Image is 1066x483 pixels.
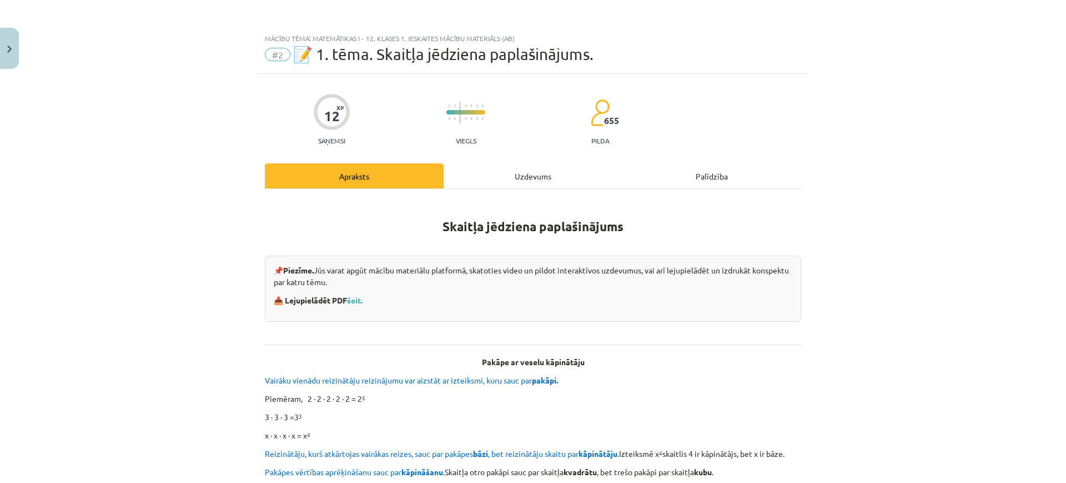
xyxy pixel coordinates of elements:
p: Piemēram, 2 ∙ 2 ∙ 2 ∙ 2 ∙ 2 = 2 [265,393,801,405]
sup: 5 [362,394,365,402]
span: #2 [265,48,290,61]
b: Pakāpe ar veselu kāpinātāju [482,357,585,367]
b: kāpinātāju [579,449,617,459]
b: kubu [694,467,712,477]
img: icon-short-line-57e1e144782c952c97e751825c79c345078a6d821885a25fce030b3d8c18986b.svg [482,117,483,120]
img: icon-close-lesson-0947bae3869378f0d4975bcd49f059093ad1ed9edebbc8119c70593378902aed.svg [7,46,12,53]
strong: Skaitļa jēdziena paplašinājums [443,218,623,235]
span: 📝 1. tēma. Skaitļa jēdziena paplašinājums. [293,45,594,63]
p: Skaitļa otro pakāpi sauc par skaitļa , bet trešo pakāpi par skaitļa . [265,466,801,478]
span: Pakāpes vērtības aprēķināšanu sauc par . [265,467,445,477]
span: Reizinātāju, kurš atkārtojas vairākas reizes, sauc par pakāpes , bet reizinātāju skaitu par . [265,449,619,459]
div: Apraksts [265,163,444,188]
b: pakāpi. [532,375,558,385]
div: 12 [324,108,340,124]
img: icon-short-line-57e1e144782c952c97e751825c79c345078a6d821885a25fce030b3d8c18986b.svg [471,117,472,120]
b: kvadrātu [564,467,597,477]
div: Mācību tēma: Matemātikas i - 12. klases 1. ieskaites mācību materiāls (ab) [265,34,801,42]
strong: Piezīme. [283,265,314,275]
img: icon-short-line-57e1e144782c952c97e751825c79c345078a6d821885a25fce030b3d8c18986b.svg [476,104,477,107]
img: icon-short-line-57e1e144782c952c97e751825c79c345078a6d821885a25fce030b3d8c18986b.svg [449,117,450,120]
sup: 4 [307,430,310,439]
p: 📌 Jūs varat apgūt mācību materiālu platformā, skatoties video un pildot interaktīvos uzdevumus, v... [274,265,792,288]
sup: 4 [659,449,662,457]
a: šeit. [347,295,363,305]
img: students-c634bb4e5e11cddfef0936a35e636f08e4e9abd3cc4e673bd6f9a4125e45ecb1.svg [590,99,610,127]
p: x ∙ x ∙ x ∙ x = x [265,430,801,441]
b: bāzi [473,449,488,459]
strong: 📥 Lejupielādēt PDF [274,295,364,305]
p: Viegls [456,137,476,145]
img: icon-short-line-57e1e144782c952c97e751825c79c345078a6d821885a25fce030b3d8c18986b.svg [449,104,450,107]
img: icon-short-line-57e1e144782c952c97e751825c79c345078a6d821885a25fce030b3d8c18986b.svg [454,117,455,120]
sup: 3 [299,412,302,420]
span: XP [336,104,344,111]
img: icon-short-line-57e1e144782c952c97e751825c79c345078a6d821885a25fce030b3d8c18986b.svg [476,117,477,120]
img: icon-short-line-57e1e144782c952c97e751825c79c345078a6d821885a25fce030b3d8c18986b.svg [482,104,483,107]
span: Vairāku vienādu reizinātāju reizinājumu var aizstāt ar izteiksmi, kuru sauc par [265,375,560,385]
p: 3 ∙ 3 ∙ 3 =3 [265,411,801,423]
img: icon-long-line-d9ea69661e0d244f92f715978eff75569469978d946b2353a9bb055b3ed8787d.svg [460,102,461,123]
b: kāpināšanu [401,467,443,477]
p: pilda [591,137,609,145]
div: Uzdevums [444,163,622,188]
div: Palīdzība [622,163,801,188]
img: icon-short-line-57e1e144782c952c97e751825c79c345078a6d821885a25fce030b3d8c18986b.svg [465,117,466,120]
img: icon-short-line-57e1e144782c952c97e751825c79c345078a6d821885a25fce030b3d8c18986b.svg [465,104,466,107]
p: Saņemsi [314,137,350,145]
img: icon-short-line-57e1e144782c952c97e751825c79c345078a6d821885a25fce030b3d8c18986b.svg [471,104,472,107]
p: Izteiksmē x skaitlis 4 ir kāpinātājs, bet x ir bāze. [265,448,801,460]
span: 655 [604,116,619,126]
img: icon-short-line-57e1e144782c952c97e751825c79c345078a6d821885a25fce030b3d8c18986b.svg [454,104,455,107]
